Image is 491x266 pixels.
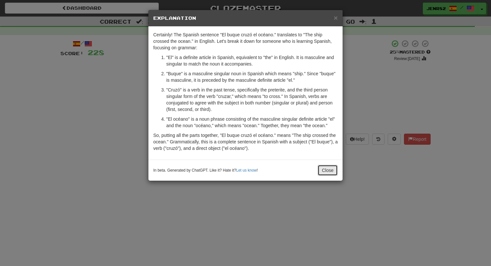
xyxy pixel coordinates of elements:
[236,168,257,173] a: Let us know
[166,116,338,129] p: "El océano" is a noun phrase consisting of the masculine singular definite article "el" and the n...
[153,15,338,21] h5: Explanation
[153,168,258,173] small: In beta. Generated by ChatGPT. Like it? Hate it? !
[166,54,338,67] p: "El" is a definite article in Spanish, equivalent to "the" in English. It is masculine and singul...
[153,132,338,151] p: So, putting all the parts together, "El buque cruzó el océano." means "The ship crossed the ocean...
[334,14,338,21] span: ×
[318,165,338,176] button: Close
[166,87,338,113] p: "Cruzó" is a verb in the past tense, specifically the preterite, and the third person singular fo...
[153,31,338,51] p: Certainly! The Spanish sentence "El buque cruzó el océano." translates to "The ship crossed the o...
[334,14,338,21] button: Close
[166,70,338,83] p: "Buque" is a masculine singular noun in Spanish which means "ship." Since "buque" is masculine, i...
